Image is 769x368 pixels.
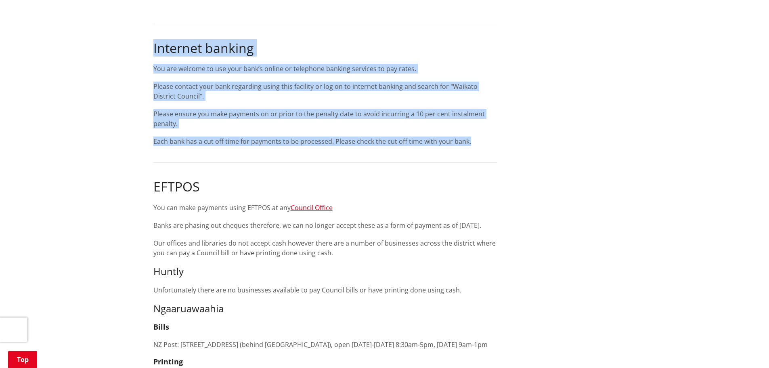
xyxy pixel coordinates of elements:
strong: Printing [153,357,183,366]
strong: Bills [153,322,169,332]
h2: EFTPOS [153,179,497,194]
h3: Huntly [153,266,497,278]
iframe: Messenger Launcher [732,334,761,363]
p: Please contact your bank regarding using this facility or log on to internet banking and search f... [153,82,497,101]
h2: Internet banking [153,40,497,56]
p: You can make payments using EFTPOS at any [153,203,497,212]
a: Council Office [291,203,333,212]
p: NZ Post: [STREET_ADDRESS] (behind [GEOGRAPHIC_DATA]), open [DATE]-[DATE] 8:30am-5pm, [DATE] 9am-1pm [153,340,497,349]
h3: Ngaaruawaahia [153,303,497,315]
p: Our offices and libraries do not accept cash however there are a number of businesses across the ... [153,238,497,258]
p: Please ensure you make payments on or prior to the penalty date to avoid incurring a 10 per cent ... [153,109,497,128]
p: Each bank has a cut off time for payments to be processed. Please check the cut off time with you... [153,137,497,146]
p: You are welcome to use your bank’s online or telephone banking services to pay rates. [153,64,497,74]
p: Unfortunately there are no businesses available to pay Council bills or have printing done using ... [153,285,497,295]
a: Top [8,351,37,368]
p: Banks are phasing out cheques therefore, we can no longer accept these as a form of payment as of... [153,221,497,230]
